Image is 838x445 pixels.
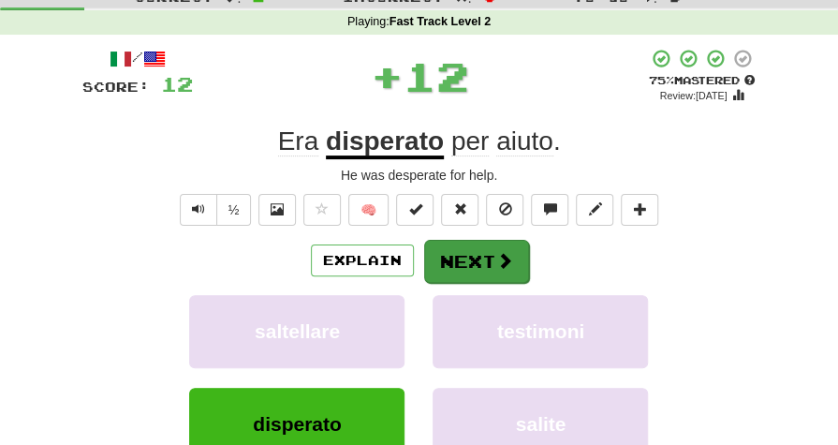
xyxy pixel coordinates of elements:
[497,320,584,342] span: testimoni
[396,194,434,226] button: Set this sentence to 100% Mastered (alt+m)
[576,194,613,226] button: Edit sentence (alt+d)
[404,52,469,99] span: 12
[390,15,492,28] strong: Fast Track Level 2
[180,194,217,226] button: Play sentence audio (ctl+space)
[486,194,523,226] button: Ignore sentence (alt+i)
[189,295,404,368] button: saltellare
[649,74,674,86] span: 75 %
[660,90,728,101] small: Review: [DATE]
[278,126,319,156] span: Era
[176,194,252,226] div: Text-to-speech controls
[496,126,553,156] span: aiuto
[621,194,658,226] button: Add to collection (alt+a)
[255,320,340,342] span: saltellare
[326,126,444,159] u: disperato
[258,194,296,226] button: Show image (alt+x)
[82,166,757,185] div: He was desperate for help.
[161,72,193,96] span: 12
[303,194,341,226] button: Favorite sentence (alt+f)
[451,126,489,156] span: per
[444,126,561,156] span: .
[216,194,252,226] button: ½
[648,73,757,88] div: Mastered
[253,413,342,435] span: disperato
[82,79,150,95] span: Score:
[433,295,648,368] button: testimoni
[311,245,414,276] button: Explain
[371,48,404,104] span: +
[531,194,568,226] button: Discuss sentence (alt+u)
[516,413,566,435] span: salite
[82,48,193,71] div: /
[441,194,478,226] button: Reset to 0% Mastered (alt+r)
[424,240,529,283] button: Next
[348,194,389,226] button: 🧠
